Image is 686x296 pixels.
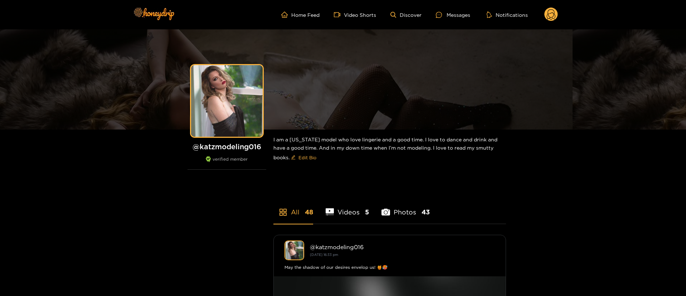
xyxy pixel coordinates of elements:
[310,253,338,257] small: [DATE] 16:33 pm
[281,11,320,18] a: Home Feed
[326,191,369,224] li: Videos
[281,11,291,18] span: home
[485,11,530,18] button: Notifications
[334,11,376,18] a: Video Shorts
[284,241,304,260] img: katzmodeling016
[381,191,430,224] li: Photos
[365,208,369,217] span: 5
[273,191,313,224] li: All
[188,142,266,151] h1: @ katzmodeling016
[334,11,344,18] span: video-camera
[273,130,506,169] div: I am a [US_STATE] model who love lingerie and a good time. I love to dance and drink and have a g...
[291,155,296,160] span: edit
[305,208,313,217] span: 48
[422,208,430,217] span: 43
[284,264,495,271] div: May the shadow of our desires envelop us! 🍯🥵
[310,244,495,250] div: @ katzmodeling016
[436,11,470,19] div: Messages
[279,208,287,217] span: appstore
[188,156,266,170] div: verified member
[298,154,316,161] span: Edit Bio
[290,152,318,163] button: editEdit Bio
[390,12,422,18] a: Discover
